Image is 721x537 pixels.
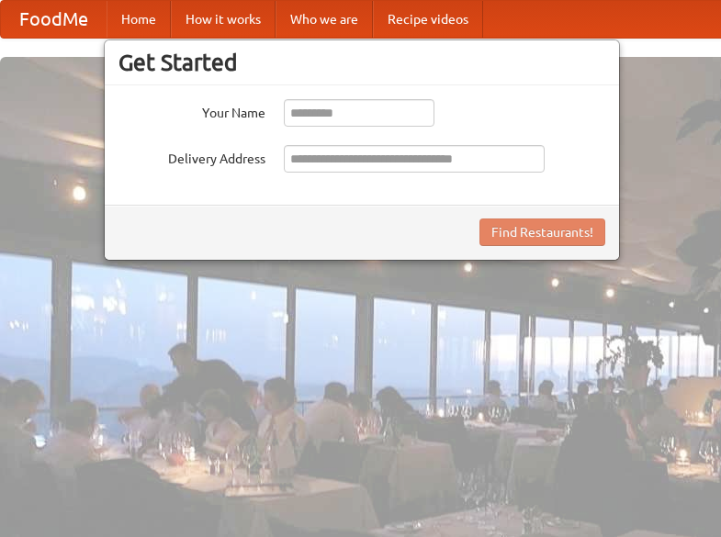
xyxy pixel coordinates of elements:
[118,145,265,168] label: Delivery Address
[373,1,483,38] a: Recipe videos
[479,218,605,246] button: Find Restaurants!
[276,1,373,38] a: Who we are
[1,1,107,38] a: FoodMe
[118,49,605,76] h3: Get Started
[118,99,265,122] label: Your Name
[107,1,171,38] a: Home
[171,1,276,38] a: How it works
